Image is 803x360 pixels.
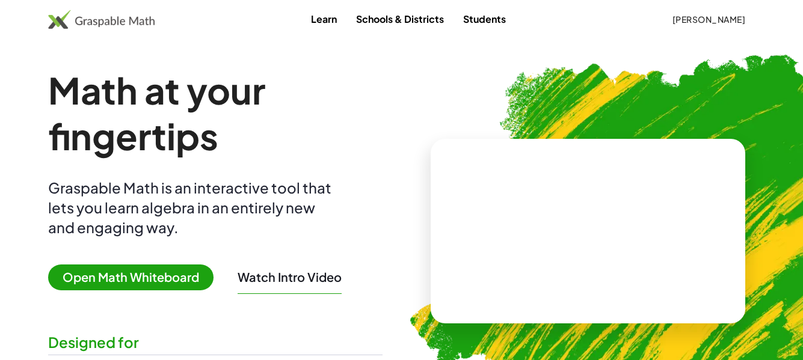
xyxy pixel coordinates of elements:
[48,264,214,290] span: Open Math Whiteboard
[301,8,346,30] a: Learn
[454,8,515,30] a: Students
[672,14,745,25] span: [PERSON_NAME]
[48,67,383,159] h1: Math at your fingertips
[48,178,337,237] div: Graspable Math is an interactive tool that lets you learn algebra in an entirely new and engaging...
[238,269,342,285] button: Watch Intro Video
[346,8,454,30] a: Schools & Districts
[497,186,678,276] video: What is this? This is dynamic math notation. Dynamic math notation plays a central role in how Gr...
[48,272,223,284] a: Open Math Whiteboard
[48,332,383,352] div: Designed for
[662,8,755,30] button: [PERSON_NAME]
